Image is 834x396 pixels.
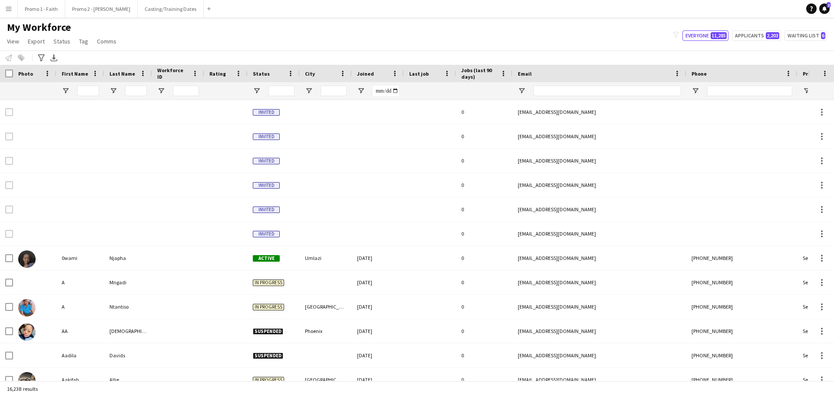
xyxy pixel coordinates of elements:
span: City [305,70,315,77]
div: [DATE] [352,270,404,294]
div: [PHONE_NUMBER] [686,343,798,367]
input: First Name Filter Input [77,86,99,96]
button: Everyone11,285 [682,30,728,41]
span: 2,203 [766,32,779,39]
div: AA [56,319,104,343]
span: Last job [409,70,429,77]
div: 0 [456,246,513,270]
button: Open Filter Menu [305,87,313,95]
input: Row Selection is disabled for this row (unchecked) [5,157,13,165]
span: Profile [803,70,820,77]
div: [EMAIL_ADDRESS][DOMAIN_NAME] [513,222,686,246]
div: Phoenix [300,319,352,343]
button: Applicants2,203 [732,30,781,41]
div: Ntantiso [104,295,152,319]
app-action-btn: Advanced filters [36,53,46,63]
div: Aakifah [56,368,104,392]
div: [EMAIL_ADDRESS][DOMAIN_NAME] [513,173,686,197]
span: First Name [62,70,88,77]
div: Davids [104,343,152,367]
input: Row Selection is disabled for this row (unchecked) [5,133,13,140]
div: [PHONE_NUMBER] [686,368,798,392]
img: Aakifah Allie [18,372,36,389]
button: Open Filter Menu [692,87,699,95]
div: 0wami [56,246,104,270]
span: Active [253,255,280,262]
input: Phone Filter Input [707,86,792,96]
div: A [56,295,104,319]
div: [DATE] [352,319,404,343]
span: Photo [18,70,33,77]
button: Casting/Training Dates [138,0,204,17]
img: 0wami Njapha [18,250,36,268]
input: Workforce ID Filter Input [173,86,199,96]
input: Last Name Filter Input [125,86,147,96]
div: 0 [456,295,513,319]
span: Phone [692,70,707,77]
span: Last Name [109,70,135,77]
button: Open Filter Menu [518,87,526,95]
div: [PHONE_NUMBER] [686,270,798,294]
div: 0 [456,173,513,197]
div: Mngadi [104,270,152,294]
div: 0 [456,197,513,221]
span: Suspended [253,328,283,335]
div: 0 [456,124,513,148]
div: [DEMOGRAPHIC_DATA] [104,319,152,343]
input: Joined Filter Input [373,86,399,96]
div: [DATE] [352,368,404,392]
span: Invited [253,206,280,213]
span: Status [53,37,70,45]
input: Row Selection is disabled for this row (unchecked) [5,108,13,116]
a: 2 [819,3,830,14]
div: [PHONE_NUMBER] [686,319,798,343]
button: Open Filter Menu [109,87,117,95]
div: [EMAIL_ADDRESS][DOMAIN_NAME] [513,368,686,392]
span: Invited [253,133,280,140]
img: A Ntantiso [18,299,36,316]
input: Row Selection is disabled for this row (unchecked) [5,206,13,213]
span: Jobs (last 90 days) [461,67,497,80]
div: Aadila [56,343,104,367]
input: Row Selection is disabled for this row (unchecked) [5,181,13,189]
a: Status [50,36,74,47]
div: Njapha [104,246,152,270]
input: Email Filter Input [533,86,681,96]
div: [EMAIL_ADDRESS][DOMAIN_NAME] [513,197,686,221]
button: Open Filter Menu [253,87,261,95]
span: 6 [821,32,825,39]
div: 0 [456,343,513,367]
span: 2 [827,2,831,8]
div: A [56,270,104,294]
span: Joined [357,70,374,77]
span: View [7,37,19,45]
span: Invited [253,182,280,189]
div: [EMAIL_ADDRESS][DOMAIN_NAME] [513,270,686,294]
div: 0 [456,222,513,246]
div: [EMAIL_ADDRESS][DOMAIN_NAME] [513,343,686,367]
a: Export [24,36,48,47]
span: Email [518,70,532,77]
div: [DATE] [352,295,404,319]
div: 0 [456,270,513,294]
div: 0 [456,149,513,173]
div: [DATE] [352,343,404,367]
img: AA MNYANDU [18,323,36,341]
a: Tag [76,36,92,47]
button: Waiting list6 [784,30,827,41]
div: 0 [456,368,513,392]
a: Comms [93,36,120,47]
a: View [3,36,23,47]
button: Open Filter Menu [357,87,365,95]
div: [EMAIL_ADDRESS][DOMAIN_NAME] [513,295,686,319]
button: Open Filter Menu [62,87,69,95]
button: Open Filter Menu [157,87,165,95]
input: City Filter Input [321,86,347,96]
div: [EMAIL_ADDRESS][DOMAIN_NAME] [513,100,686,124]
span: Invited [253,231,280,237]
span: In progress [253,377,284,383]
span: Rating [209,70,226,77]
div: [EMAIL_ADDRESS][DOMAIN_NAME] [513,319,686,343]
div: [EMAIL_ADDRESS][DOMAIN_NAME] [513,124,686,148]
span: Workforce ID [157,67,189,80]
